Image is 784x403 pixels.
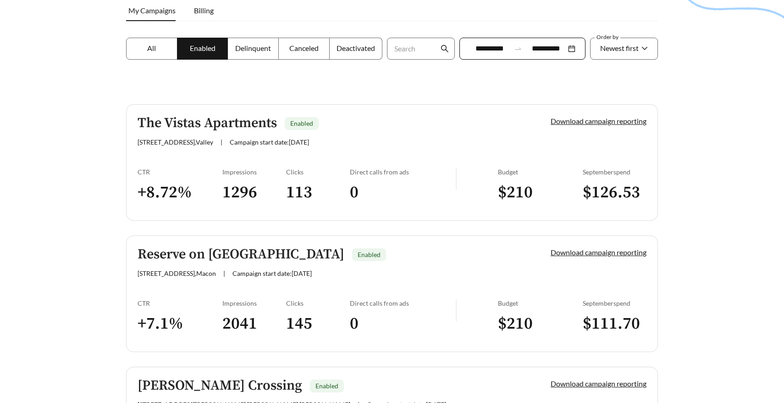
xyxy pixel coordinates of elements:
div: Impressions [222,168,286,176]
h5: [PERSON_NAME] Crossing [138,378,302,393]
span: Delinquent [235,44,271,52]
h3: + 8.72 % [138,182,222,203]
span: | [221,138,222,146]
a: Download campaign reporting [551,379,646,388]
span: Canceled [289,44,319,52]
h3: $ 210 [498,182,583,203]
div: September spend [583,299,646,307]
div: Clicks [286,299,350,307]
h5: Reserve on [GEOGRAPHIC_DATA] [138,247,344,262]
span: to [514,45,522,53]
span: Deactivated [337,44,375,52]
h3: 0 [350,313,456,334]
h3: 113 [286,182,350,203]
a: The Vistas ApartmentsEnabled[STREET_ADDRESS],Valley|Campaign start date:[DATE]Download campaign r... [126,104,658,221]
div: Clicks [286,168,350,176]
div: Direct calls from ads [350,168,456,176]
div: CTR [138,299,222,307]
div: September spend [583,168,646,176]
span: [STREET_ADDRESS] , Valley [138,138,213,146]
h3: $ 111.70 [583,313,646,334]
span: [STREET_ADDRESS] , Macon [138,269,216,277]
div: CTR [138,168,222,176]
span: Enabled [315,382,338,390]
div: Budget [498,168,583,176]
div: Budget [498,299,583,307]
span: My Campaigns [128,6,176,15]
div: Impressions [222,299,286,307]
div: Direct calls from ads [350,299,456,307]
a: Reserve on [GEOGRAPHIC_DATA]Enabled[STREET_ADDRESS],Macon|Campaign start date:[DATE]Download camp... [126,235,658,352]
img: line [456,299,457,321]
span: Billing [194,6,214,15]
a: Download campaign reporting [551,248,646,257]
h3: 0 [350,182,456,203]
h3: 1296 [222,182,286,203]
span: | [223,269,225,277]
span: Campaign start date: [DATE] [230,138,309,146]
h3: $ 126.53 [583,182,646,203]
h3: $ 210 [498,313,583,334]
a: Download campaign reporting [551,117,646,125]
img: line [456,168,457,190]
span: Enabled [290,119,313,127]
span: All [147,44,156,52]
h3: 2041 [222,313,286,334]
h5: The Vistas Apartments [138,116,277,131]
span: search [441,45,449,53]
span: Campaign start date: [DATE] [232,269,312,277]
span: swap-right [514,45,522,53]
h3: 145 [286,313,350,334]
span: Enabled [190,44,215,52]
h3: + 7.1 % [138,313,222,334]
span: Newest first [600,44,639,52]
span: Enabled [358,251,381,258]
